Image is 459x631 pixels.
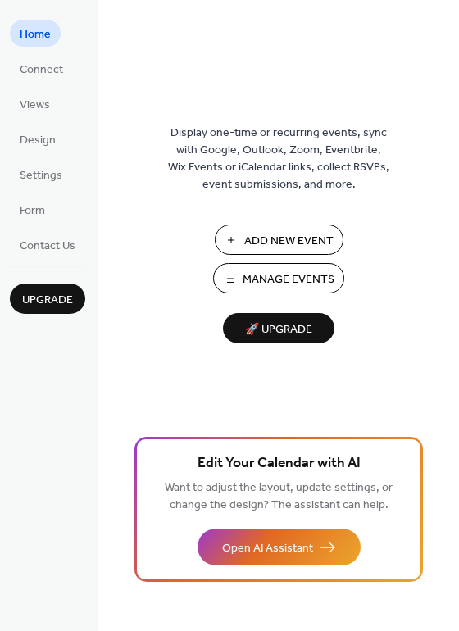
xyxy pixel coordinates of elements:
[10,231,85,258] a: Contact Us
[10,196,55,223] a: Form
[10,161,72,188] a: Settings
[222,540,313,557] span: Open AI Assistant
[243,271,334,288] span: Manage Events
[10,20,61,47] a: Home
[198,529,361,565] button: Open AI Assistant
[10,55,73,82] a: Connect
[10,284,85,314] button: Upgrade
[20,61,63,79] span: Connect
[168,125,389,193] span: Display one-time or recurring events, sync with Google, Outlook, Zoom, Eventbrite, Wix Events or ...
[165,477,393,516] span: Want to adjust the layout, update settings, or change the design? The assistant can help.
[20,238,75,255] span: Contact Us
[244,233,334,250] span: Add New Event
[20,202,45,220] span: Form
[20,97,50,114] span: Views
[10,125,66,152] a: Design
[10,90,60,117] a: Views
[223,313,334,343] button: 🚀 Upgrade
[198,452,361,475] span: Edit Your Calendar with AI
[215,225,343,255] button: Add New Event
[233,319,325,341] span: 🚀 Upgrade
[20,26,51,43] span: Home
[213,263,344,293] button: Manage Events
[22,292,73,309] span: Upgrade
[20,167,62,184] span: Settings
[20,132,56,149] span: Design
